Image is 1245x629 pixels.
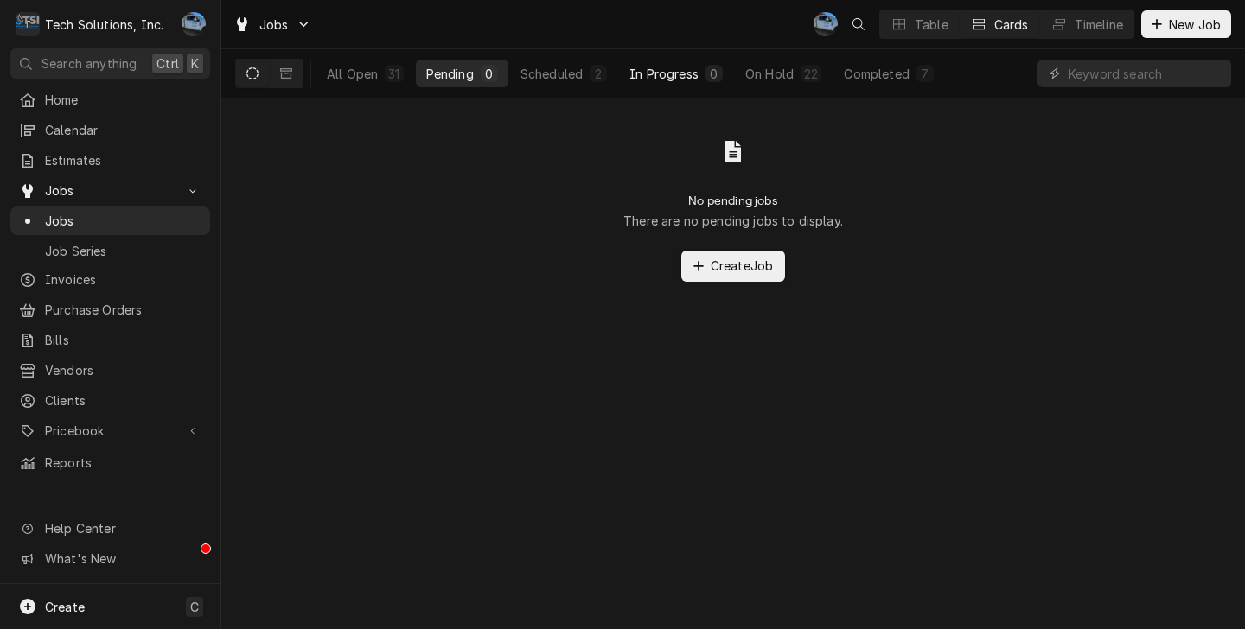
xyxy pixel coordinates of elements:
[45,550,200,568] span: What's New
[709,65,719,83] div: 0
[1165,16,1224,34] span: New Job
[915,16,948,34] div: Table
[45,422,176,440] span: Pricebook
[10,416,210,445] a: Go to Pricebook
[191,54,199,73] span: K
[814,12,838,36] div: Joe Paschal's Avatar
[629,65,699,83] div: In Progress
[10,326,210,354] a: Bills
[45,301,201,319] span: Purchase Orders
[182,12,206,36] div: Joe Paschal's Avatar
[593,65,603,83] div: 2
[45,454,201,472] span: Reports
[426,65,474,83] div: Pending
[681,251,785,282] button: CreateJob
[804,65,818,83] div: 22
[45,361,201,379] span: Vendors
[1069,60,1223,87] input: Keyword search
[994,16,1029,34] div: Cards
[259,16,289,34] span: Jobs
[10,48,210,79] button: Search anythingCtrlK
[45,600,85,614] span: Create
[845,10,872,38] button: Open search
[10,265,210,294] a: Invoices
[327,65,378,83] div: All Open
[10,237,210,265] a: Job Series
[45,519,200,537] span: Help Center
[190,598,199,616] span: C
[182,12,206,36] div: JP
[156,54,179,73] span: Ctrl
[10,356,210,384] a: Vendors
[920,65,930,83] div: 7
[844,65,909,83] div: Completed
[45,151,201,169] span: Estimates
[10,176,210,205] a: Go to Jobs
[10,146,210,175] a: Estimates
[45,181,176,200] span: Jobs
[1141,10,1231,38] button: New Job
[484,65,495,83] div: 0
[16,12,40,36] div: Tech Solutions, Inc.'s Avatar
[45,121,201,139] span: Calendar
[45,91,201,109] span: Home
[45,270,201,289] span: Invoices
[45,242,201,260] span: Job Series
[10,514,210,543] a: Go to Help Center
[45,16,163,34] div: Tech Solutions, Inc.
[814,12,838,36] div: JP
[45,391,201,410] span: Clients
[45,212,201,230] span: Jobs
[745,65,794,83] div: On Hold
[688,194,777,208] h2: No pending jobs
[10,448,210,477] a: Reports
[623,212,843,230] p: There are no pending jobs to display.
[16,12,40,36] div: T
[10,116,210,144] a: Calendar
[1075,16,1123,34] div: Timeline
[520,65,583,83] div: Scheduled
[10,544,210,573] a: Go to What's New
[388,65,399,83] div: 31
[10,295,210,324] a: Purchase Orders
[10,86,210,114] a: Home
[707,257,776,275] span: Create Job
[45,331,201,349] span: Bills
[227,10,318,39] a: Go to Jobs
[41,54,137,73] span: Search anything
[10,206,210,235] a: Jobs
[10,386,210,415] a: Clients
